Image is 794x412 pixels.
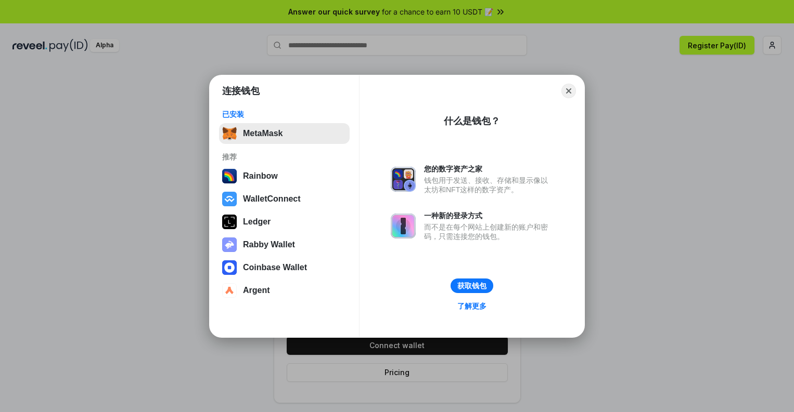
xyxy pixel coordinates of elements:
div: 钱包用于发送、接收、存储和显示像以太坊和NFT这样的数字资产。 [424,176,553,194]
button: Coinbase Wallet [219,257,350,278]
div: 一种新的登录方式 [424,211,553,220]
button: WalletConnect [219,189,350,209]
div: 什么是钱包？ [444,115,500,127]
img: svg+xml,%3Csvg%20width%3D%22120%22%20height%3D%22120%22%20viewBox%3D%220%200%20120%20120%22%20fil... [222,169,237,183]
div: 了解更多 [457,301,486,311]
div: Ledger [243,217,271,227]
button: Rabby Wallet [219,234,350,255]
div: MetaMask [243,129,283,138]
img: svg+xml,%3Csvg%20width%3D%2228%22%20height%3D%2228%22%20viewBox%3D%220%200%2028%2028%22%20fill%3D... [222,192,237,206]
div: Rainbow [243,171,278,181]
img: svg+xml,%3Csvg%20width%3D%2228%22%20height%3D%2228%22%20viewBox%3D%220%200%2028%2028%22%20fill%3D... [222,260,237,275]
h1: 连接钱包 [222,85,260,97]
button: Rainbow [219,166,350,187]
img: svg+xml,%3Csvg%20xmlns%3D%22http%3A%2F%2Fwww.w3.org%2F2000%2Fsvg%22%20fill%3D%22none%22%20viewBox... [222,237,237,252]
div: Rabby Wallet [243,240,295,249]
button: Ledger [219,211,350,232]
div: 而不是在每个网站上创建新的账户和密码，只需连接您的钱包。 [424,222,553,241]
button: MetaMask [219,123,350,144]
img: svg+xml,%3Csvg%20xmlns%3D%22http%3A%2F%2Fwww.w3.org%2F2000%2Fsvg%22%20width%3D%2228%22%20height%3... [222,215,237,229]
div: 您的数字资产之家 [424,164,553,174]
div: Coinbase Wallet [243,263,307,272]
button: Argent [219,280,350,301]
img: svg+xml,%3Csvg%20xmlns%3D%22http%3A%2F%2Fwww.w3.org%2F2000%2Fsvg%22%20fill%3D%22none%22%20viewBox... [391,214,416,238]
div: Argent [243,286,270,295]
a: 了解更多 [451,299,493,313]
button: Close [561,84,576,98]
img: svg+xml,%3Csvg%20width%3D%2228%22%20height%3D%2228%22%20viewBox%3D%220%200%2028%2028%22%20fill%3D... [222,283,237,298]
img: svg+xml,%3Csvg%20xmlns%3D%22http%3A%2F%2Fwww.w3.org%2F2000%2Fsvg%22%20fill%3D%22none%22%20viewBox... [391,167,416,192]
div: WalletConnect [243,194,301,204]
div: 已安装 [222,110,347,119]
div: 推荐 [222,152,347,162]
button: 获取钱包 [451,278,493,293]
div: 获取钱包 [457,281,486,290]
img: svg+xml,%3Csvg%20fill%3D%22none%22%20height%3D%2233%22%20viewBox%3D%220%200%2035%2033%22%20width%... [222,126,237,141]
